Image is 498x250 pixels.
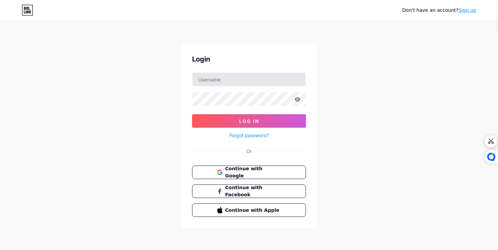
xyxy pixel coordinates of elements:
[192,184,306,198] button: Continue with Facebook
[225,207,281,214] span: Continue with Apple
[192,73,306,86] input: Username
[225,184,281,198] span: Continue with Facebook
[192,166,306,179] button: Continue with Google
[225,165,281,179] span: Continue with Google
[192,54,306,64] div: Login
[229,132,269,139] a: Forgot password?
[192,114,306,128] button: Log In
[239,118,259,124] span: Log In
[458,7,476,13] a: Sign up
[402,7,476,14] div: Don't have an account?
[246,148,252,155] div: Or
[192,203,306,217] button: Continue with Apple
